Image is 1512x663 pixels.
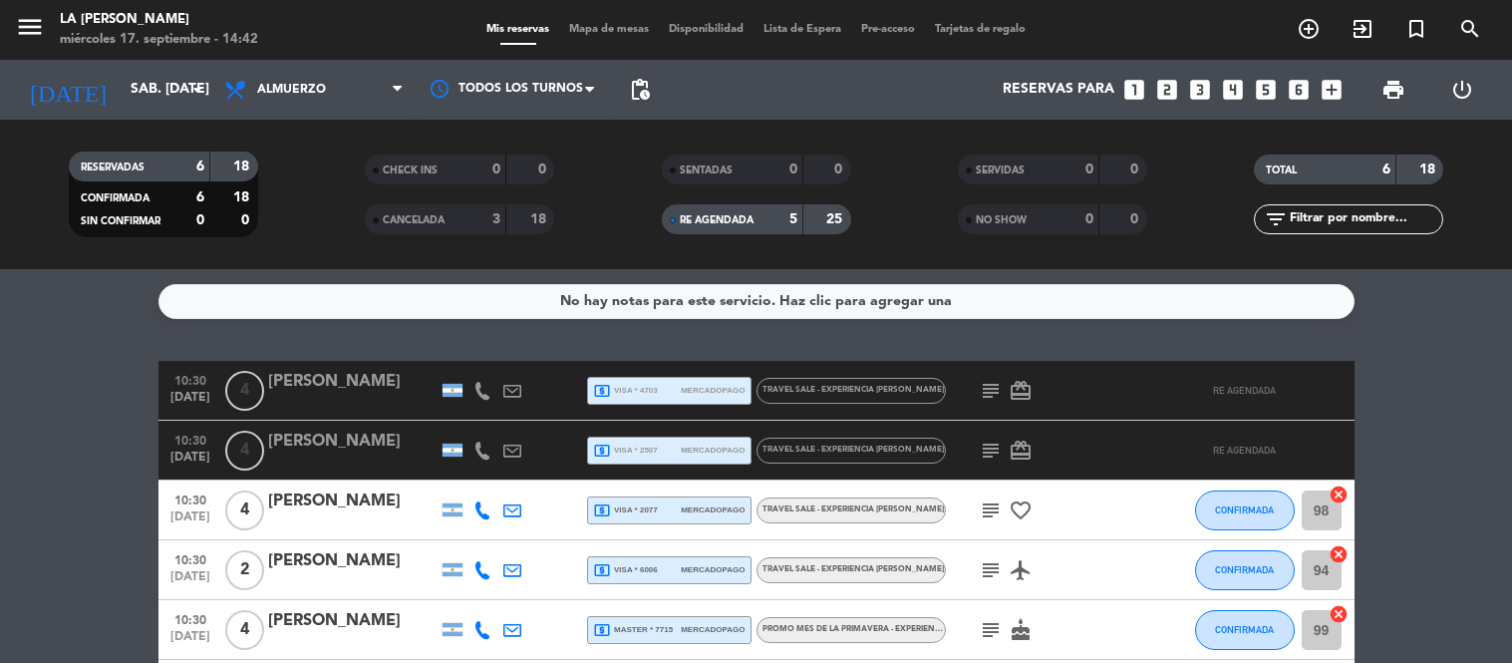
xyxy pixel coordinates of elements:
[762,565,944,573] span: TRAVEL SALE - EXPERIENCIA [PERSON_NAME]
[1085,212,1093,226] strong: 0
[165,510,215,533] span: [DATE]
[1003,82,1114,98] span: Reservas para
[1215,504,1274,515] span: CONFIRMADA
[165,368,215,391] span: 10:30
[1381,78,1405,102] span: print
[754,24,851,35] span: Lista de Espera
[1187,77,1213,103] i: looks_3
[165,630,215,653] span: [DATE]
[762,446,944,454] span: TRAVEL SALE - EXPERIENCIA [PERSON_NAME]
[1329,604,1349,624] i: cancel
[257,83,326,97] span: Almuerzo
[1428,60,1497,120] div: LOG OUT
[1329,485,1349,504] i: cancel
[241,213,253,227] strong: 0
[1195,610,1295,650] button: CONFIRMADA
[1121,77,1147,103] i: looks_one
[268,429,438,455] div: [PERSON_NAME]
[1213,445,1276,456] span: RE AGENDADA
[15,12,45,49] button: menu
[826,212,846,226] strong: 25
[680,166,733,175] span: SENTADAS
[681,623,745,636] span: mercadopago
[196,160,204,173] strong: 6
[1009,379,1033,403] i: card_giftcard
[593,621,674,639] span: master * 7715
[1286,77,1312,103] i: looks_6
[60,30,258,50] div: miércoles 17. septiembre - 14:42
[165,570,215,593] span: [DATE]
[681,503,745,516] span: mercadopago
[225,431,264,471] span: 4
[1297,17,1321,41] i: add_circle_outline
[593,382,611,400] i: local_atm
[1319,77,1345,103] i: add_box
[1351,17,1374,41] i: exit_to_app
[1195,371,1295,411] button: RE AGENDADA
[1009,618,1033,642] i: cake
[789,163,797,176] strong: 0
[628,78,652,102] span: pending_actions
[1450,78,1474,102] i: power_settings_new
[789,212,797,226] strong: 5
[196,213,204,227] strong: 0
[1458,17,1482,41] i: search
[1130,163,1142,176] strong: 0
[492,163,500,176] strong: 0
[492,212,500,226] strong: 3
[1382,163,1390,176] strong: 6
[979,498,1003,522] i: subject
[530,212,550,226] strong: 18
[1195,491,1295,530] button: CONFIRMADA
[383,166,438,175] span: CHECK INS
[233,160,253,173] strong: 18
[925,24,1036,35] span: Tarjetas de regalo
[1288,208,1442,230] input: Filtrar por nombre...
[383,215,445,225] span: CANCELADA
[1215,624,1274,635] span: CONFIRMADA
[1266,166,1297,175] span: TOTAL
[762,505,944,513] span: TRAVEL SALE - EXPERIENCIA [PERSON_NAME]
[233,190,253,204] strong: 18
[681,563,745,576] span: mercadopago
[225,371,264,411] span: 4
[1195,431,1295,471] button: RE AGENDADA
[593,442,611,460] i: local_atm
[681,384,745,397] span: mercadopago
[268,489,438,514] div: [PERSON_NAME]
[1404,17,1428,41] i: turned_in_not
[1419,163,1439,176] strong: 18
[1085,163,1093,176] strong: 0
[81,193,150,203] span: CONFIRMADA
[185,78,209,102] i: arrow_drop_down
[165,488,215,510] span: 10:30
[1009,439,1033,463] i: card_giftcard
[560,290,952,313] div: No hay notas para este servicio. Haz clic para agregar una
[225,610,264,650] span: 4
[979,439,1003,463] i: subject
[1329,544,1349,564] i: cancel
[196,190,204,204] strong: 6
[593,621,611,639] i: local_atm
[979,618,1003,642] i: subject
[81,163,145,172] span: RESERVADAS
[165,451,215,474] span: [DATE]
[593,442,658,460] span: visa * 2507
[15,68,121,112] i: [DATE]
[762,386,944,394] span: TRAVEL SALE - EXPERIENCIA [PERSON_NAME]
[1213,385,1276,396] span: RE AGENDADA
[979,379,1003,403] i: subject
[593,561,658,579] span: visa * 6006
[834,163,846,176] strong: 0
[851,24,925,35] span: Pre-acceso
[225,491,264,530] span: 4
[681,444,745,457] span: mercadopago
[559,24,659,35] span: Mapa de mesas
[593,501,611,519] i: local_atm
[976,166,1025,175] span: SERVIDAS
[165,547,215,570] span: 10:30
[268,608,438,634] div: [PERSON_NAME]
[476,24,559,35] span: Mis reservas
[165,391,215,414] span: [DATE]
[680,215,754,225] span: RE AGENDADA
